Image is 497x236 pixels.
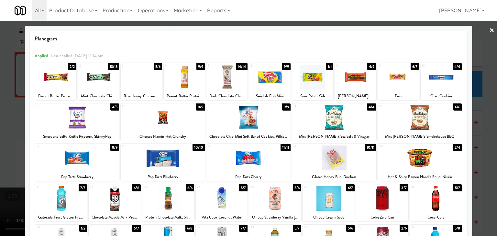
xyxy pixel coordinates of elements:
[51,53,104,59] span: Last applied [DATE] 11:14 pm
[346,184,355,191] div: 6/7
[79,63,99,69] div: 2
[143,213,193,221] div: Protein Chocolate Milk, Shamrock Farms
[367,63,376,70] div: 4/9
[293,144,334,149] div: 19
[292,103,376,141] div: 144/4Miss [PERSON_NAME]'s Sea Salt & Vinegar
[379,133,461,141] div: Miss [PERSON_NAME]'s Smokehouse BBQ
[207,92,247,100] div: Dark Chocolate Chip PB with Sea Salt Protein Bar, Perfect Bar
[35,92,76,100] div: Peanut Butter Protein Bar, FITCRUNCH
[90,213,139,221] div: Chocolate Muscle Milk Protein Shake
[206,92,248,100] div: Dark Chocolate Chip PB with Sea Salt Protein Bar, Perfect Bar
[196,213,248,221] div: Vita Coco Coconut Water
[78,63,119,100] div: 213/15Mint Chocolate Chip Protein Bar, FITCRUNCH
[410,184,462,221] div: 285/7Coca-Cola
[36,133,118,141] div: Sweet and Salty Kettle Popcorn, SkinnyPop
[411,225,436,230] div: 36
[250,63,270,69] div: 6
[122,92,161,100] div: Rise Honey Cinnamon Protein Bar
[293,92,332,100] div: Sour Patch Kids
[37,144,77,149] div: 16
[410,213,462,221] div: Coca-Cola
[208,144,248,149] div: 18
[378,173,462,181] div: Hot & Spicy Ramen Noodle Soup, Nissin
[207,173,290,181] div: Pop Tarts Cherry
[121,144,205,181] div: 1710/10Pop Tarts Blueberry
[293,225,301,232] div: 5/7
[37,225,61,230] div: 29
[206,133,291,141] div: Chocolate Chip Mini Soft Baked Cookies, Pillsbury
[35,184,87,221] div: 217/7Gatorade Frost Glacier Freeze
[356,184,408,221] div: 273/7Coke Zero Can
[411,184,436,190] div: 28
[422,63,441,69] div: 10
[196,184,248,221] div: 245/7Vita Coco Coconut Water
[122,63,141,69] div: 3
[292,133,376,141] div: Miss [PERSON_NAME]'s Sea Salt & Vinegar
[367,103,376,111] div: 4/4
[293,103,334,109] div: 14
[193,144,205,151] div: 10/10
[206,144,291,181] div: 1811/11Pop Tarts Cherry
[378,144,462,181] div: 202/4Hot & Spicy Ramen Noodle Soup, Nissin
[282,103,291,111] div: 9/9
[365,144,376,151] div: 10/11
[196,63,205,70] div: 9/9
[400,225,408,232] div: 2/6
[292,144,376,181] div: 1910/11Glazed Honey Bun, Duchess
[206,173,291,181] div: Pop Tarts Cherry
[249,213,301,221] div: Olipop Strawberry Vanilla [MEDICAL_DATA] Soda
[336,63,356,69] div: 8
[326,63,333,70] div: 1/1
[37,103,77,109] div: 11
[422,92,461,100] div: Oreo Cookies
[379,103,420,109] div: 15
[358,184,382,190] div: 27
[239,184,248,191] div: 5/7
[36,173,118,181] div: Pop Tarts Strawberry
[335,63,376,100] div: 84/9[PERSON_NAME] Peanut Butter Cups
[122,173,204,181] div: Pop Tarts Blueberry
[292,173,376,181] div: Glazed Honey Bun, Duchess
[35,144,119,181] div: 168/9Pop Tarts Strawberry
[249,63,290,100] div: 69/9Swedish Fish Mini
[239,225,248,232] div: 7/7
[453,184,462,191] div: 5/7
[249,92,290,100] div: Swedish Fish Mini
[293,133,375,141] div: Miss [PERSON_NAME]'s Sea Salt & Vinegar
[250,92,289,100] div: Swedish Fish Mini
[489,21,494,41] a: ×
[132,184,140,191] div: 6/6
[197,184,222,190] div: 24
[35,173,119,181] div: Pop Tarts Strawberry
[378,133,462,141] div: Miss [PERSON_NAME]'s Smokehouse BBQ
[206,103,291,141] div: 139/9Chocolate Chip Mini Soft Baked Cookies, Pillsbury
[358,225,382,230] div: 35
[89,213,140,221] div: Chocolate Muscle Milk Protein Shake
[165,63,184,69] div: 4
[304,184,329,190] div: 26
[121,63,162,100] div: 35/6Rise Honey Cinnamon Protein Bar
[79,225,87,232] div: 1/2
[37,184,61,190] div: 21
[110,144,119,151] div: 8/9
[336,92,375,100] div: [PERSON_NAME] Peanut Butter Cups
[379,173,461,181] div: Hot & Spicy Ramen Noodle Soup, Nissin
[453,103,462,111] div: 6/6
[378,63,419,100] div: 96/7Twix
[453,63,462,70] div: 4/4
[335,92,376,100] div: [PERSON_NAME] Peanut Butter Cups
[293,63,313,69] div: 7
[185,225,194,232] div: 6/8
[293,184,301,191] div: 5/6
[197,225,222,230] div: 32
[292,92,333,100] div: Sour Patch Kids
[249,184,301,221] div: 255/6Olipop Strawberry Vanilla [MEDICAL_DATA] Soda
[421,63,462,100] div: 104/4Oreo Cookies
[142,184,194,221] div: 236/6Protein Chocolate Milk, Shamrock Farms
[121,133,205,141] div: Cheetos Flamin' Hot Crunchy
[35,103,119,141] div: 114/5Sweet and Salty Kettle Popcorn, SkinnyPop
[281,144,291,151] div: 11/11
[90,184,115,190] div: 22
[90,225,115,230] div: 30
[122,103,163,109] div: 12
